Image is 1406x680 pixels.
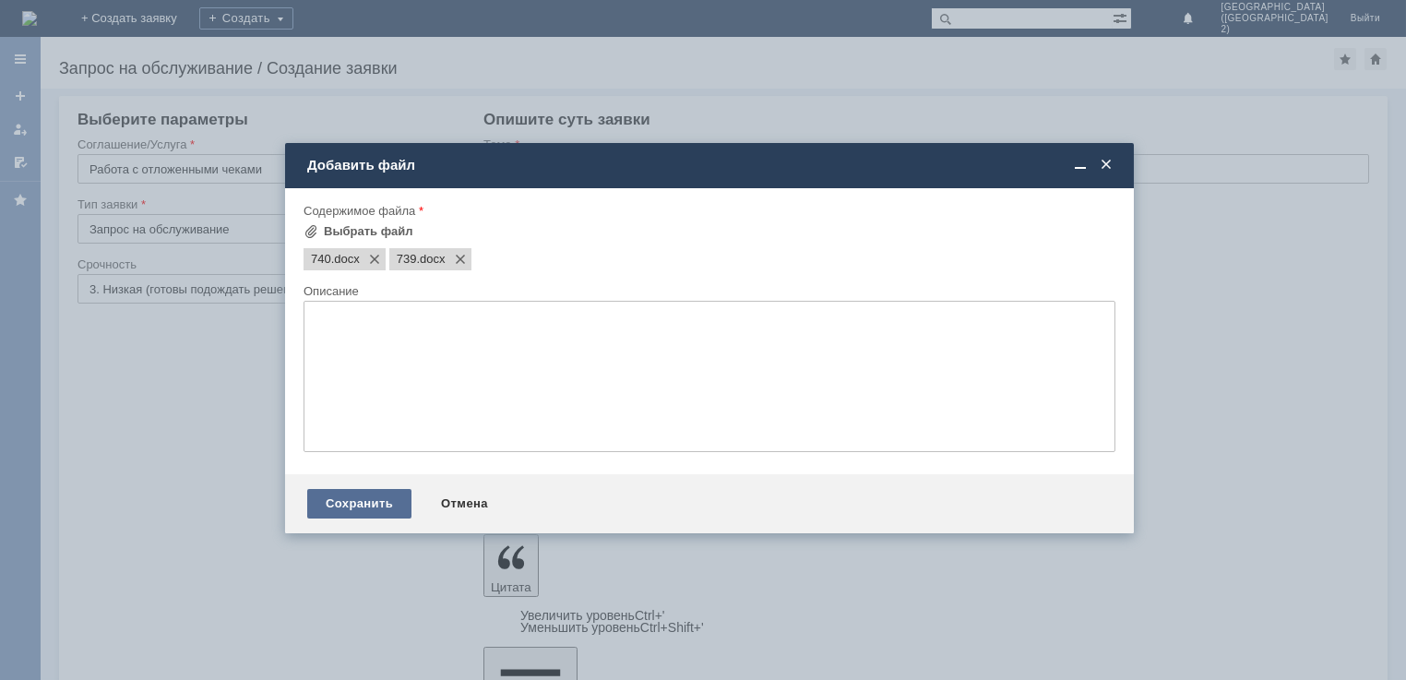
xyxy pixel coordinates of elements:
span: 740.docx [331,252,360,267]
div: Описание [304,285,1112,297]
div: Добавить файл [307,157,1115,173]
div: Выбрать файл [324,224,413,239]
span: Закрыть [1097,157,1115,173]
div: Содержимое файла [304,205,1112,217]
span: 739.docx [397,252,417,267]
span: 740.docx [311,252,331,267]
div: Добрый день, из за новой акции скидка не прошла, чеки на сумму 739 и 740 руб. [7,7,269,37]
span: Свернуть (Ctrl + M) [1071,157,1090,173]
span: 739.docx [416,252,445,267]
